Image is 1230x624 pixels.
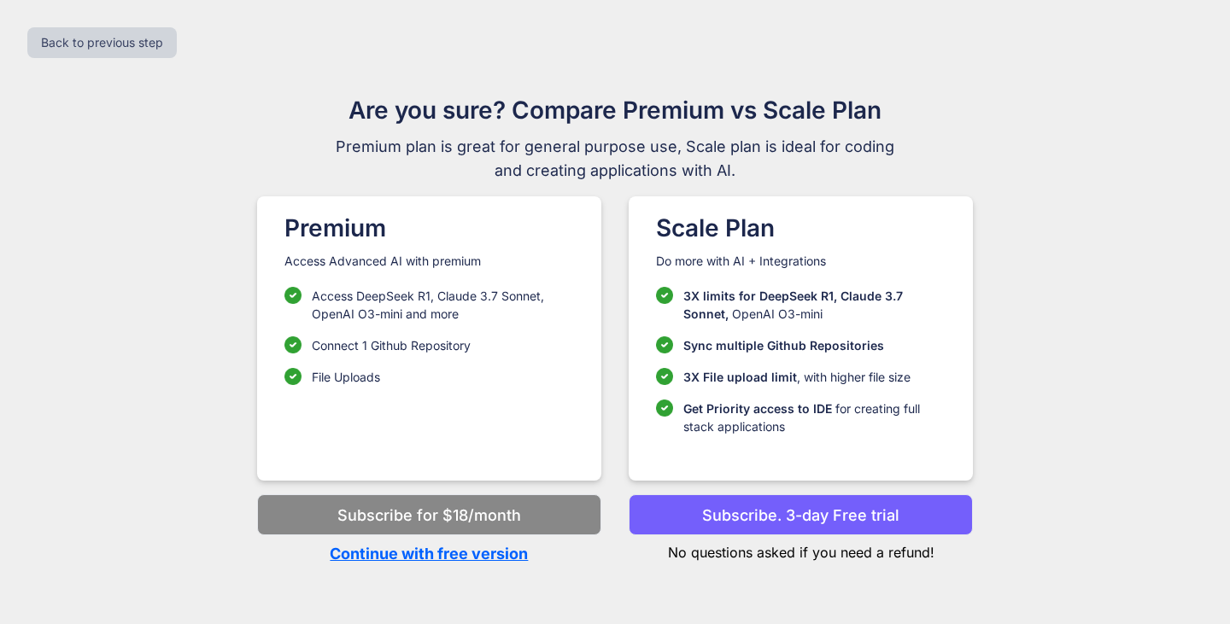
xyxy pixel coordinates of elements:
img: checklist [656,287,673,304]
p: File Uploads [312,368,380,386]
img: checklist [284,336,302,353]
p: Connect 1 Github Repository [312,336,471,354]
p: Subscribe for $18/month [337,504,521,527]
p: Continue with free version [257,542,601,565]
button: Subscribe for $18/month [257,494,601,535]
p: OpenAI O3-mini [683,287,946,323]
p: Access DeepSeek R1, Claude 3.7 Sonnet, OpenAI O3-mini and more [312,287,574,323]
span: Premium plan is great for general purpose use, Scale plan is ideal for coding and creating applic... [328,135,902,183]
p: Subscribe. 3-day Free trial [702,504,899,527]
img: checklist [656,336,673,353]
img: checklist [656,368,673,385]
button: Back to previous step [27,27,177,58]
p: No questions asked if you need a refund! [629,535,973,563]
img: checklist [656,399,673,417]
button: Subscribe. 3-day Free trial [629,494,973,535]
span: 3X File upload limit [683,370,797,384]
p: Do more with AI + Integrations [656,253,946,270]
span: Get Priority access to IDE [683,401,832,416]
p: Sync multiple Github Repositories [683,336,884,354]
h1: Scale Plan [656,210,946,246]
h1: Premium [284,210,574,246]
p: , with higher file size [683,368,911,386]
p: Access Advanced AI with premium [284,253,574,270]
h1: Are you sure? Compare Premium vs Scale Plan [328,92,902,128]
span: 3X limits for DeepSeek R1, Claude 3.7 Sonnet, [683,289,903,321]
img: checklist [284,287,302,304]
img: checklist [284,368,302,385]
p: for creating full stack applications [683,399,946,435]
